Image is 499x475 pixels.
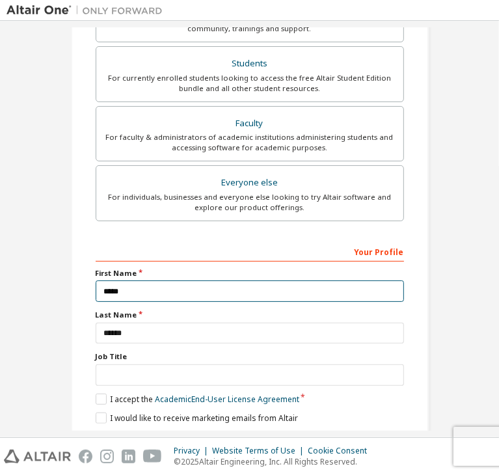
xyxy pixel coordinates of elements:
div: Faculty [104,115,396,133]
div: Privacy [174,446,212,456]
img: facebook.svg [79,450,92,463]
div: Everyone else [104,174,396,192]
img: instagram.svg [100,450,114,463]
div: For currently enrolled students looking to access the free Altair Student Edition bundle and all ... [104,73,396,94]
div: Students [104,55,396,73]
label: First Name [96,268,404,278]
label: I would like to receive marketing emails from Altair [96,413,298,424]
p: © 2025 Altair Engineering, Inc. All Rights Reserved. [174,456,375,467]
div: For faculty & administrators of academic institutions administering students and accessing softwa... [104,132,396,153]
div: Your Profile [96,241,404,262]
label: Last Name [96,310,404,320]
img: Altair One [7,4,169,17]
a: Academic End-User License Agreement [155,394,299,405]
div: Website Terms of Use [212,446,308,456]
div: For individuals, businesses and everyone else looking to try Altair software and explore our prod... [104,192,396,213]
img: youtube.svg [143,450,162,463]
label: I accept the [96,394,299,405]
img: linkedin.svg [122,450,135,463]
label: Job Title [96,351,404,362]
img: altair_logo.svg [4,450,71,463]
div: Cookie Consent [308,446,375,456]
